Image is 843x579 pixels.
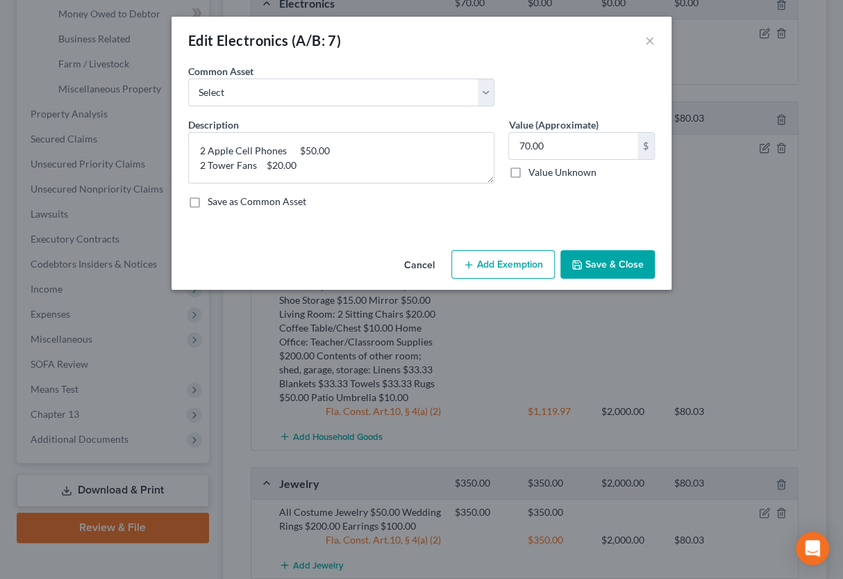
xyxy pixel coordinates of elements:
div: Edit Electronics (A/B: 7) [188,31,341,50]
input: 0.00 [509,133,637,159]
label: Value (Approximate) [508,117,598,132]
span: Description [188,119,239,131]
button: Add Exemption [451,250,555,279]
label: Common Asset [188,64,253,79]
button: × [645,32,655,49]
button: Cancel [393,252,446,279]
label: Save as Common Asset [208,195,306,209]
button: Save & Close [560,250,655,279]
label: Value Unknown [528,165,596,179]
div: Open Intercom Messenger [796,532,829,565]
div: $ [637,133,654,159]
